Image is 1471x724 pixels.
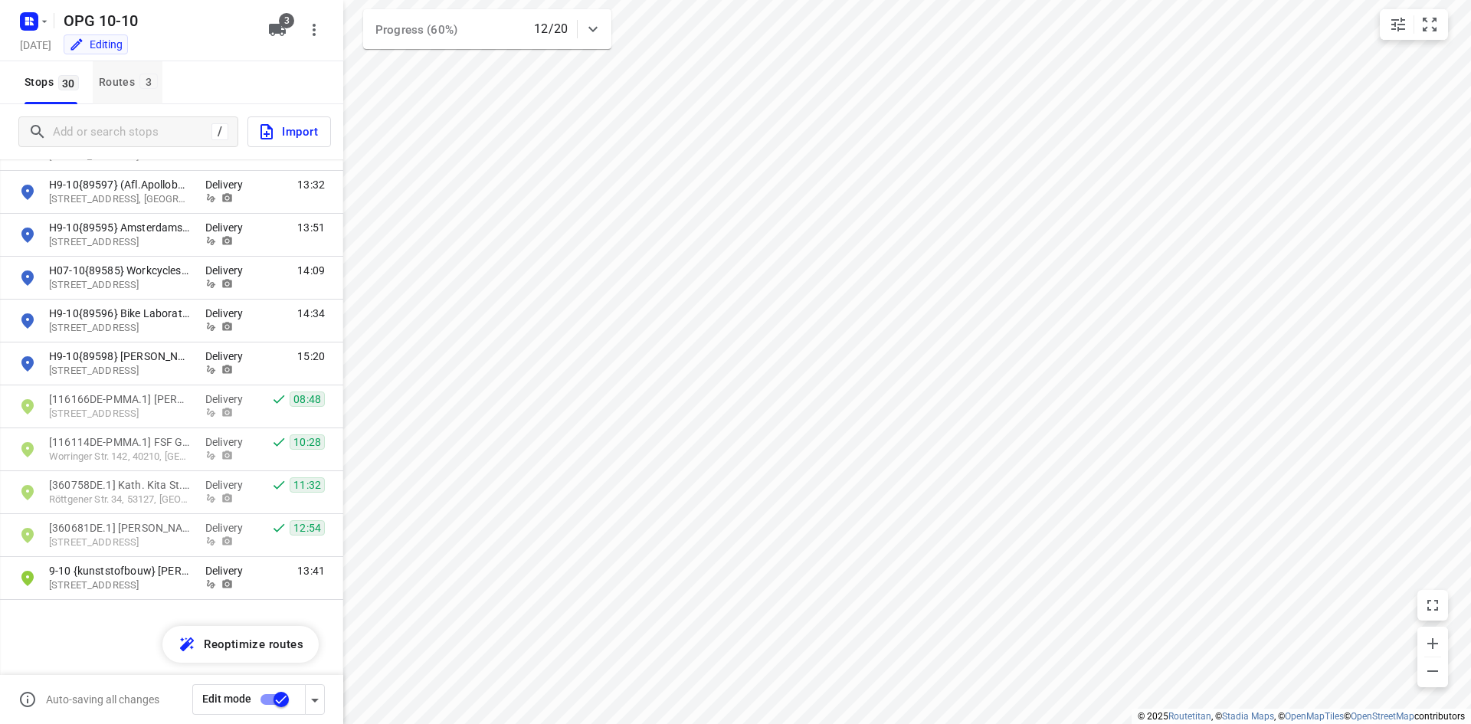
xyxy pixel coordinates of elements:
[279,13,294,28] span: 3
[49,434,190,450] p: [116114DE-PMMA.1] FSF GMBH & CO KG
[271,520,287,536] svg: Done
[205,220,251,235] p: Delivery
[211,123,228,140] div: /
[205,520,251,536] p: Delivery
[306,690,324,709] div: Driver app settings
[205,177,251,192] p: Delivery
[99,73,162,92] div: Routes
[1351,711,1414,722] a: OpenStreetMap
[49,263,190,278] p: H07-10{89585} Workcycles (Lijnbaangr.)
[205,391,251,407] p: Delivery
[49,364,190,378] p: Laanstraat 28, 3743BG, Baarn, NL
[58,75,79,90] span: 30
[49,220,190,235] p: H9-10{89595} Amsterdamse Fietswinkel West B.V.
[49,278,190,293] p: Lijnbaansgracht 32 B-HS, 1015GP, Amsterdam, NL
[49,192,190,207] p: Beethovenstraat 86, 1077JN, Amsterdam, nl
[363,9,611,49] div: Progress (60%)12/20
[247,116,331,147] button: Import
[49,563,190,578] p: 9-10 {kunststofbouw} Youssef Sidawi
[49,493,190,507] p: Röttgener Str. 34, 53127, Bonn, DE
[25,73,84,92] span: Stops
[271,477,287,493] svg: Done
[14,36,57,54] h5: Project date
[139,74,158,89] span: 3
[290,391,325,407] span: 08:48
[69,37,123,52] div: You are currently in edit mode.
[1383,9,1414,40] button: Map settings
[53,120,211,144] input: Add or search stops
[534,20,568,38] p: 12/20
[49,407,190,421] p: Lerchenstraße 26, 48607, Ochtrup, DE
[1222,711,1274,722] a: Stadia Maps
[202,693,251,705] span: Edit mode
[299,15,329,45] button: More
[205,477,251,493] p: Delivery
[297,177,325,192] span: 13:32
[46,693,159,706] p: Auto-saving all changes
[205,349,251,364] p: Delivery
[204,634,303,654] span: Reoptimize routes
[1380,9,1448,40] div: small contained button group
[290,520,325,536] span: 12:54
[1168,711,1211,722] a: Routetitan
[49,450,190,464] p: Worringer Str. 142, 40210, Dusseldorf, DE
[49,306,190,321] p: H9-10{89596} Bike Laboratory
[49,477,190,493] p: [360758DE.1] Kath. Kita St. Barbara
[205,434,251,450] p: Delivery
[1138,711,1465,722] li: © 2025 , © , © © contributors
[49,349,190,364] p: H9-10{89598} Robert Harms Tweewielers
[297,306,325,321] span: 14:34
[49,520,190,536] p: [360681DE.1] [PERSON_NAME]
[49,391,190,407] p: [116166DE-PMMA.1] Ralf van der Kamp
[162,626,319,663] button: Reoptimize routes
[1285,711,1344,722] a: OpenMapTiles
[257,122,318,142] span: Import
[49,321,190,336] p: Kamperfoelieweg 36, 1032HN, Amsterdam, NL
[290,477,325,493] span: 11:32
[297,220,325,235] span: 13:51
[205,306,251,321] p: Delivery
[297,263,325,278] span: 14:09
[57,8,256,33] h5: Rename
[271,434,287,450] svg: Done
[1414,9,1445,40] button: Fit zoom
[49,578,190,593] p: 14 Daelenbroekstraat, 6136CA, Sittard, NL
[290,434,325,450] span: 10:28
[205,263,251,278] p: Delivery
[262,15,293,45] button: 3
[375,23,457,37] span: Progress (60%)
[271,391,287,407] svg: Done
[49,177,190,192] p: H9-10{89597} (Afl.Apollobuurt) ZFP
[49,235,190,250] p: Postjesweg 106, 1057EG, Amsterdam, NL
[238,116,331,147] a: Import
[49,536,190,550] p: Nerscheider Weg 170, 52076, Aachen, DE
[205,563,251,578] p: Delivery
[297,349,325,364] span: 15:20
[297,563,325,578] span: 13:41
